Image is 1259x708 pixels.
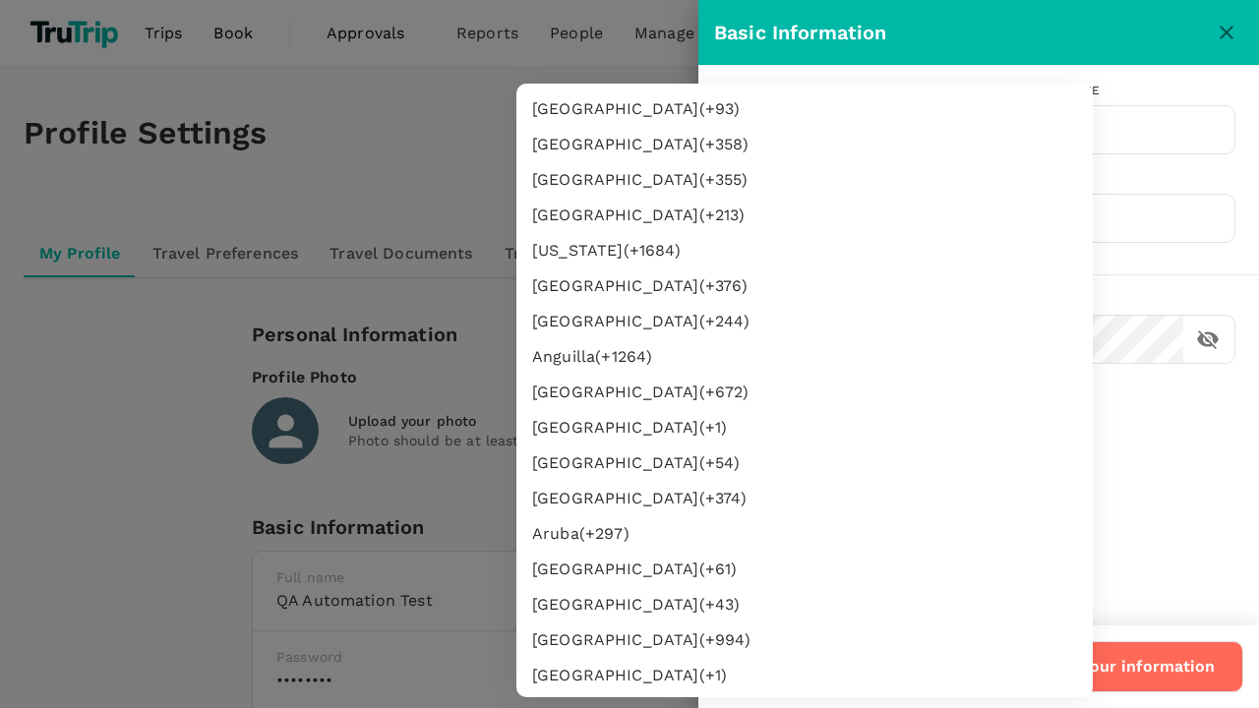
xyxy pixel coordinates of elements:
[516,552,1093,587] li: [GEOGRAPHIC_DATA] (+ 61 )
[516,91,1093,127] li: [GEOGRAPHIC_DATA] (+ 93 )
[516,516,1093,552] li: Aruba (+ 297 )
[516,587,1093,622] li: [GEOGRAPHIC_DATA] (+ 43 )
[516,658,1093,693] li: [GEOGRAPHIC_DATA] (+ 1 )
[516,481,1093,516] li: [GEOGRAPHIC_DATA] (+ 374 )
[516,410,1093,445] li: [GEOGRAPHIC_DATA] (+ 1 )
[516,304,1093,339] li: [GEOGRAPHIC_DATA] (+ 244 )
[516,445,1093,481] li: [GEOGRAPHIC_DATA] (+ 54 )
[516,375,1093,410] li: [GEOGRAPHIC_DATA] (+ 672 )
[516,233,1093,268] li: [US_STATE] (+ 1684 )
[516,198,1093,233] li: [GEOGRAPHIC_DATA] (+ 213 )
[516,622,1093,658] li: [GEOGRAPHIC_DATA] (+ 994 )
[516,339,1093,375] li: Anguilla (+ 1264 )
[516,268,1093,304] li: [GEOGRAPHIC_DATA] (+ 376 )
[516,127,1093,162] li: [GEOGRAPHIC_DATA] (+ 358 )
[516,162,1093,198] li: [GEOGRAPHIC_DATA] (+ 355 )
